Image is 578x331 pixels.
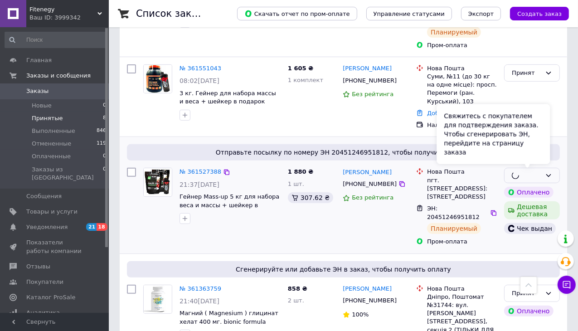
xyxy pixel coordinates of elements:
[341,75,398,87] div: [PHONE_NUMBER]
[427,27,481,38] div: Планируемый
[180,297,219,305] span: 21:40[DATE]
[244,10,350,18] span: Скачать отчет по пром-оплате
[501,10,569,17] a: Создать заказ
[427,238,497,246] div: Пром-оплата
[97,127,106,135] span: 846
[427,73,497,106] div: Суми, №11 (до 30 кг на одне місце): просп. Перемоги (ран. Курський), 103
[288,77,323,83] span: 1 комплект
[26,192,62,200] span: Сообщения
[504,201,560,219] div: Дешевая доставка
[5,32,107,48] input: Поиск
[427,110,467,117] a: Добавить ЭН
[237,7,357,20] button: Скачать отчет по пром-оплате
[32,140,71,148] span: Отмененные
[427,64,497,73] div: Нова Пошта
[427,205,480,220] span: ЭН: 20451246951812
[558,276,576,294] button: Чат с покупателем
[180,90,276,113] a: 3 кг. Гейнер для набора массы и веса + шейкер в подарок [GEOGRAPHIC_DATA] Банан
[143,285,172,314] a: Фото товару
[29,5,97,14] span: Fitenegy
[180,181,219,188] span: 21:37[DATE]
[427,285,497,293] div: Нова Пошта
[427,121,497,129] div: Наложенный платеж
[32,102,52,110] span: Новые
[136,8,214,19] h1: Список заказов
[103,152,106,161] span: 0
[32,114,63,122] span: Принятые
[144,168,172,196] img: Фото товару
[366,7,452,20] button: Управление статусами
[180,193,279,217] a: Гейнер Mass-up 5 кг для набора веса и массы + шейкер в подарок [GEOGRAPHIC_DATA]
[180,65,221,72] a: № 361551043
[32,165,103,182] span: Заказы из [GEOGRAPHIC_DATA]
[144,65,172,93] img: Фото товару
[437,104,550,164] div: Свяжитесь с покупателем для подтверждения заказа. Чтобы сгенерировать ЭН, перейдите на страницу з...
[341,295,398,307] div: [PHONE_NUMBER]
[131,265,556,274] span: Сгенерируйте или добавьте ЭН в заказ, чтобы получить оплату
[374,10,445,17] span: Управление статусами
[504,223,556,234] div: Чек выдан
[343,285,392,293] a: [PERSON_NAME]
[343,168,392,177] a: [PERSON_NAME]
[97,223,107,231] span: 18
[180,310,278,325] a: Магний ( Magnesium ) глицинат хелат 400 мг. bionic formula
[103,165,106,182] span: 0
[32,127,75,135] span: Выполненные
[143,168,172,197] a: Фото товару
[427,41,497,49] div: Пром-оплата
[131,148,556,157] span: Отправьте посылку по номеру ЭН 20451246951812, чтобы получить оплату
[180,168,221,175] a: № 361527388
[26,72,91,80] span: Заказы и сообщения
[97,140,106,148] span: 119
[512,289,541,298] div: Принят
[26,223,68,231] span: Уведомления
[504,187,553,198] div: Оплачено
[427,168,497,176] div: Нова Пошта
[32,152,71,161] span: Оплаченные
[26,309,60,317] span: Аналитика
[143,64,172,93] a: Фото товару
[352,194,393,201] span: Без рейтинга
[341,178,398,190] div: [PHONE_NUMBER]
[512,68,541,78] div: Принят
[288,192,333,203] div: 307.62 ₴
[180,285,221,292] a: № 361363759
[103,102,106,110] span: 0
[103,114,106,122] span: 8
[510,7,569,20] button: Создать заказ
[352,311,369,318] span: 100%
[26,208,78,216] span: Товары и услуги
[288,65,313,72] span: 1 605 ₴
[288,285,307,292] span: 858 ₴
[29,14,109,22] div: Ваш ID: 3999342
[26,239,84,255] span: Показатели работы компании
[288,168,313,175] span: 1 880 ₴
[26,263,50,271] span: Отзывы
[343,64,392,73] a: [PERSON_NAME]
[26,278,63,286] span: Покупатели
[468,10,494,17] span: Экспорт
[26,56,52,64] span: Главная
[427,223,481,234] div: Планируемый
[144,285,172,313] img: Фото товару
[461,7,501,20] button: Экспорт
[86,223,97,231] span: 21
[288,297,304,304] span: 2 шт.
[517,10,562,17] span: Создать заказ
[26,87,49,95] span: Заказы
[26,293,75,302] span: Каталог ProSale
[427,176,497,201] div: пгт. [STREET_ADDRESS]: [STREET_ADDRESS]
[288,180,304,187] span: 1 шт.
[352,91,393,97] span: Без рейтинга
[180,77,219,84] span: 08:02[DATE]
[504,306,553,316] div: Оплачено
